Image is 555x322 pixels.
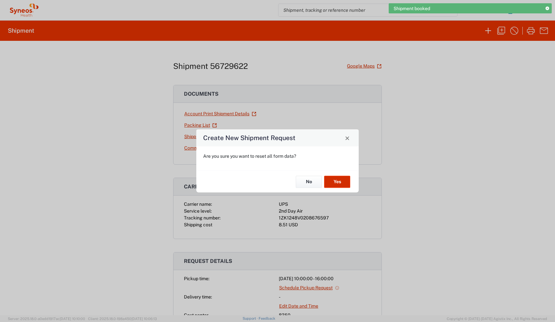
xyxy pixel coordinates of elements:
[324,176,350,188] button: Yes
[296,176,322,188] button: No
[343,133,352,142] button: Close
[394,6,430,11] span: Shipment booked
[203,133,295,143] h4: Create New Shipment Request
[203,153,352,159] p: Are you sure you want to reset all form data?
